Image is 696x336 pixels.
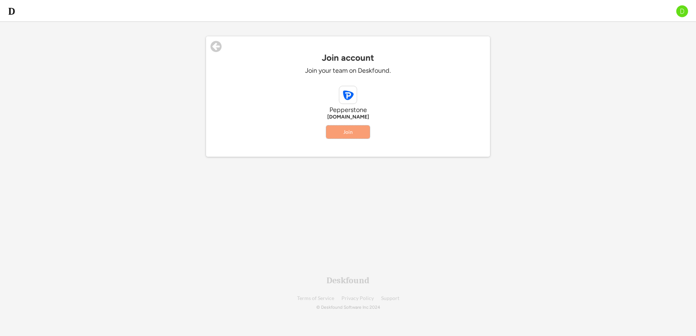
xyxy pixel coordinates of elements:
div: Join your team on Deskfound. [239,67,457,75]
img: d-whitebg.png [7,7,16,16]
img: D.png [676,5,689,18]
a: Privacy Policy [341,296,374,301]
div: [DOMAIN_NAME] [239,114,457,120]
button: Join [326,125,370,139]
div: Join account [206,53,490,63]
img: pepperstone.com [339,86,357,104]
a: Terms of Service [297,296,334,301]
div: Pepperstone [239,106,457,114]
a: Support [381,296,399,301]
div: Deskfound [327,276,369,285]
